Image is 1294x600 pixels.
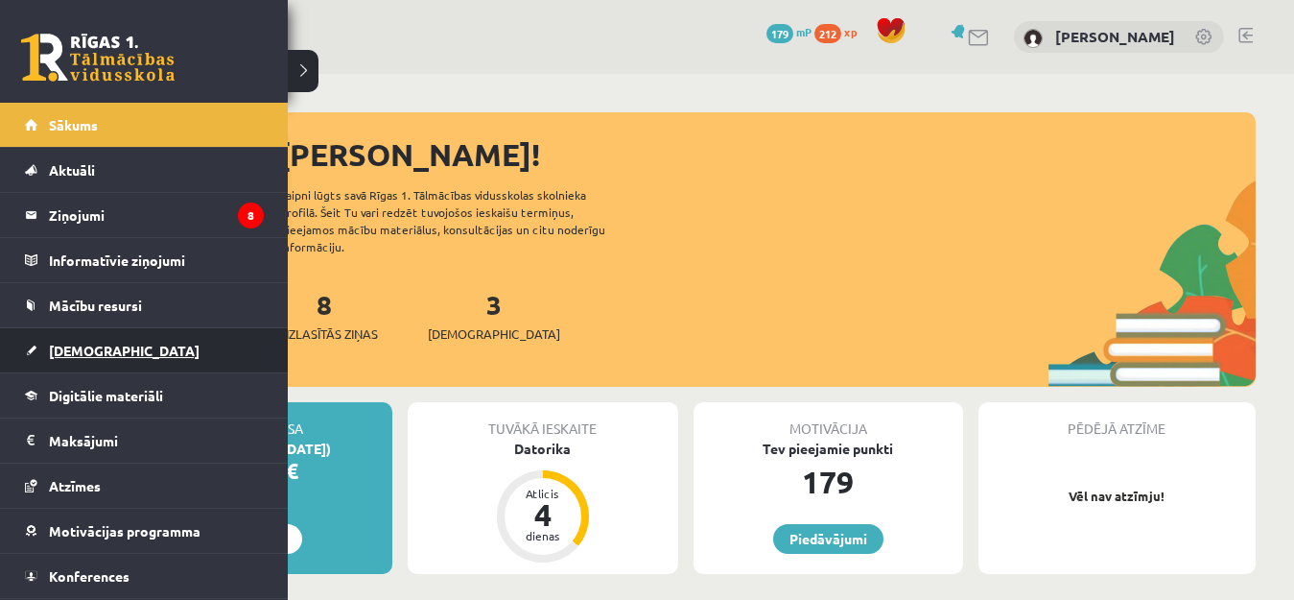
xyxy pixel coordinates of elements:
span: Aktuāli [49,161,95,179]
span: € [286,457,298,485]
a: [DEMOGRAPHIC_DATA] [25,328,264,372]
div: Atlicis [514,488,572,499]
span: Mācību resursi [49,297,142,314]
a: Sākums [25,103,264,147]
div: Tuvākā ieskaite [408,402,677,439]
span: Konferences [49,567,129,585]
a: Piedāvājumi [773,524,883,554]
span: 179 [766,24,793,43]
span: Motivācijas programma [49,522,200,540]
p: Vēl nav atzīmju! [988,487,1246,506]
span: 212 [814,24,841,43]
a: Aktuāli [25,148,264,192]
img: Gabriela Gusāre [1023,29,1043,48]
div: Tev pieejamie punkti [694,439,963,459]
a: Konferences [25,554,264,598]
i: 8 [238,203,264,228]
a: 8Neizlasītās ziņas [271,287,378,344]
div: Motivācija [694,402,963,439]
span: mP [796,24,812,39]
span: [DEMOGRAPHIC_DATA] [428,324,560,344]
legend: Ziņojumi [49,193,264,237]
span: Sākums [49,116,98,133]
span: Digitālie materiāli [49,387,163,404]
legend: Informatīvie ziņojumi [49,238,264,282]
a: 179 mP [766,24,812,39]
legend: Maksājumi [49,419,264,463]
span: [DEMOGRAPHIC_DATA] [49,342,200,359]
a: Motivācijas programma [25,509,264,553]
a: Digitālie materiāli [25,373,264,418]
a: 212 xp [814,24,866,39]
a: Rīgas 1. Tālmācības vidusskola [21,34,175,82]
div: dienas [514,530,572,541]
span: xp [844,24,857,39]
div: Datorika [408,439,677,459]
div: Laipni lūgts savā Rīgas 1. Tālmācības vidusskolas skolnieka profilā. Šeit Tu vari redzēt tuvojošo... [280,186,639,255]
a: [PERSON_NAME] [1055,27,1175,46]
a: Mācību resursi [25,283,264,327]
div: 179 [694,459,963,505]
a: Maksājumi [25,419,264,463]
div: [PERSON_NAME]! [278,132,1256,178]
a: Informatīvie ziņojumi [25,238,264,282]
a: Datorika Atlicis 4 dienas [408,439,677,565]
span: Neizlasītās ziņas [271,324,378,344]
span: Atzīmes [49,477,101,494]
div: Pēdējā atzīme [978,402,1256,439]
a: 3[DEMOGRAPHIC_DATA] [428,287,560,344]
a: Ziņojumi8 [25,193,264,237]
div: 4 [514,499,572,530]
a: Atzīmes [25,464,264,508]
